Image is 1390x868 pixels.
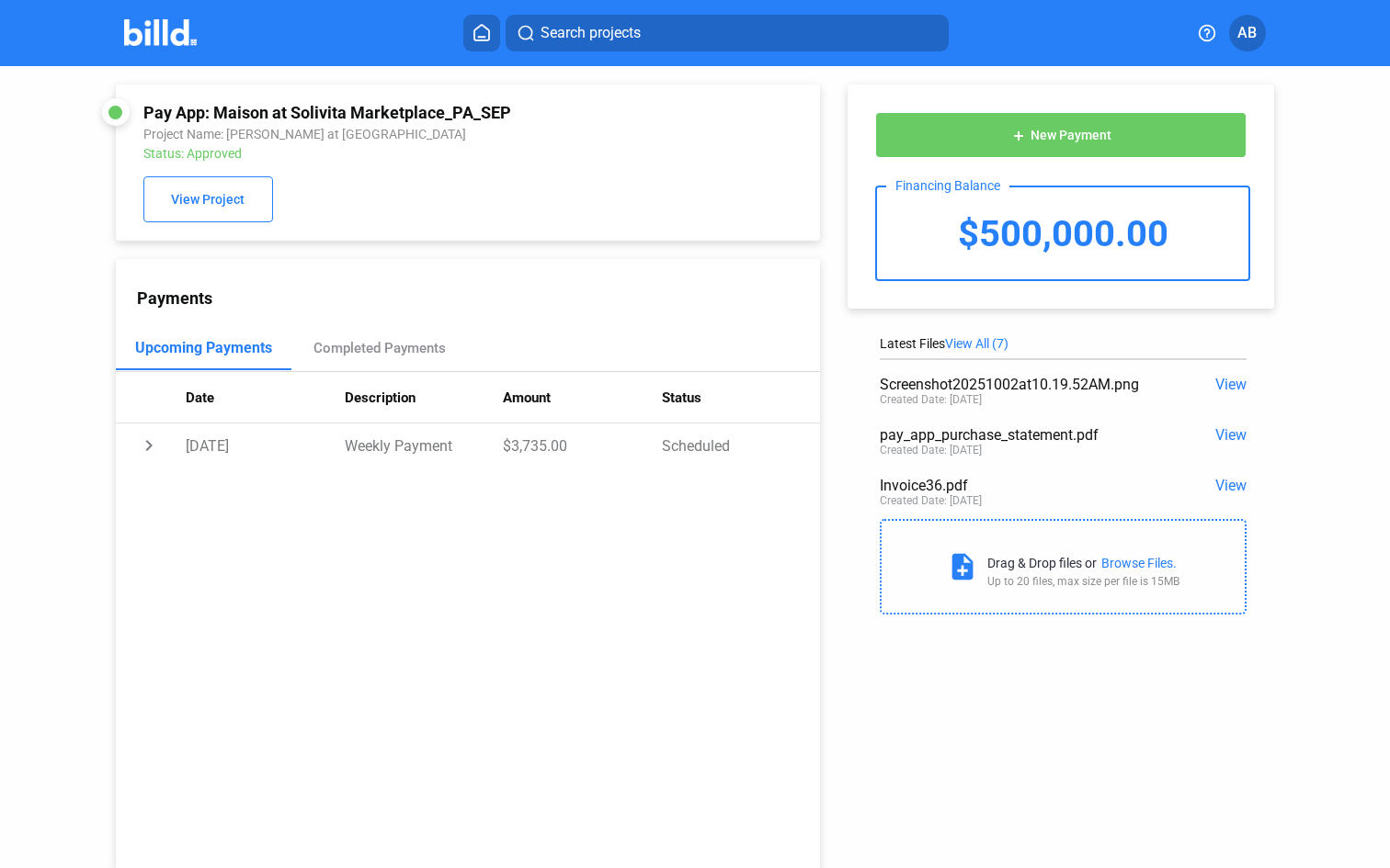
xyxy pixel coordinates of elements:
[880,336,1247,351] div: Latest Files
[875,112,1247,158] button: New Payment
[880,444,982,457] div: Created Date: [DATE]
[143,127,663,141] div: Project Name: [PERSON_NAME] at [GEOGRAPHIC_DATA]
[1215,477,1247,494] span: View
[186,423,344,468] td: [DATE]
[662,372,820,423] th: Status
[1215,376,1247,393] span: View
[987,575,1179,588] div: Up to 20 files, max size per file is 15MB
[1101,556,1177,570] div: Browse Files.
[503,423,661,468] td: $3,735.00
[1011,129,1026,143] mat-icon: add
[143,146,663,161] div: Status: Approved
[880,426,1173,444] div: pay_app_purchase_statement.pdf
[1237,22,1257,44] span: AB
[345,372,503,423] th: Description
[503,372,661,423] th: Amount
[313,340,446,356] div: Completed Payments
[1215,426,1247,444] span: View
[171,193,245,208] span: View Project
[880,393,982,406] div: Created Date: [DATE]
[947,551,978,582] mat-icon: note_add
[143,103,663,122] div: Pay App: Maison at Solivita Marketplace_PA_SEP
[186,372,344,423] th: Date
[945,336,1008,351] span: View All (7)
[143,176,273,222] button: View Project
[1229,15,1266,51] button: AB
[541,22,641,44] span: Search projects
[880,477,1173,494] div: Invoice36.pdf
[987,556,1097,570] div: Drag & Drop files or
[1031,129,1111,143] span: New Payment
[345,423,503,468] td: Weekly Payment
[135,339,272,356] div: Upcoming Payments
[124,19,197,46] img: Billd Company Logo
[137,288,820,308] div: Payments
[506,15,949,51] button: Search projects
[880,376,1173,393] div: Screenshot20251002at10.19.52AM.png
[886,178,1009,193] div: Financing Balance
[877,187,1248,279] div: $500,000.00
[880,494,982,507] div: Created Date: [DATE]
[662,423,820,468] td: Scheduled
